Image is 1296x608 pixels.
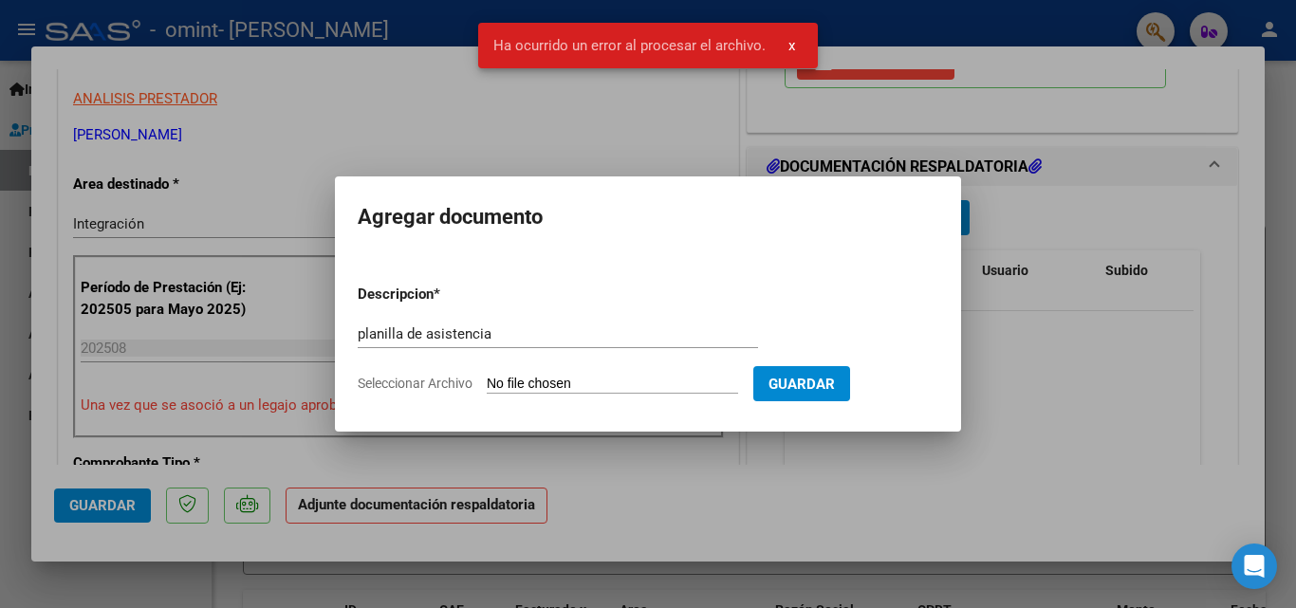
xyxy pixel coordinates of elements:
button: Guardar [753,366,850,401]
span: x [788,37,795,54]
div: Open Intercom Messenger [1231,544,1277,589]
button: x [773,28,810,63]
p: Descripcion [358,284,532,305]
span: Guardar [768,376,835,393]
h2: Agregar documento [358,199,938,235]
span: Seleccionar Archivo [358,376,472,391]
span: Ha ocurrido un error al procesar el archivo. [493,36,766,55]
